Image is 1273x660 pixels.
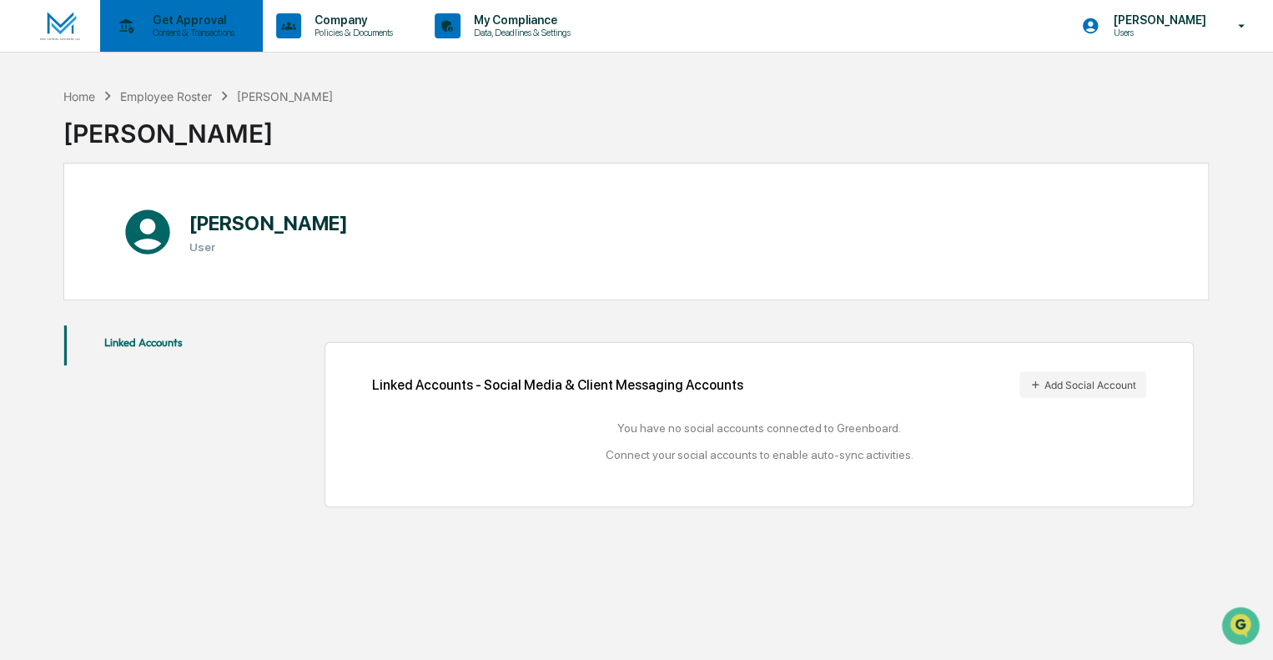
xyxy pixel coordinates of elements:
[189,240,347,254] h3: User
[138,210,207,227] span: Attestations
[10,235,112,265] a: 🔎Data Lookup
[1099,27,1214,38] p: Users
[372,421,1146,461] div: You have no social accounts connected to Greenboard. Connect your social accounts to enable auto-...
[460,13,579,27] p: My Compliance
[120,89,212,103] div: Employee Roster
[237,89,333,103] div: [PERSON_NAME]
[63,105,334,149] div: [PERSON_NAME]
[372,371,1146,398] div: Linked Accounts - Social Media & Client Messaging Accounts
[33,210,108,227] span: Preclearance
[40,12,80,41] img: logo
[64,325,224,365] div: secondary tabs example
[139,13,243,27] p: Get Approval
[17,128,47,158] img: 1746055101610-c473b297-6a78-478c-a979-82029cc54cd1
[284,133,304,153] button: Start new chat
[64,325,224,365] button: Linked Accounts
[121,212,134,225] div: 🗄️
[17,212,30,225] div: 🖐️
[118,282,202,295] a: Powered byPylon
[139,27,243,38] p: Content & Transactions
[17,244,30,257] div: 🔎
[1220,605,1265,650] iframe: Open customer support
[166,283,202,295] span: Pylon
[460,27,579,38] p: Data, Deadlines & Settings
[301,13,401,27] p: Company
[114,204,214,234] a: 🗄️Attestations
[63,89,95,103] div: Home
[1099,13,1214,27] p: [PERSON_NAME]
[189,211,347,235] h1: [PERSON_NAME]
[33,242,105,259] span: Data Lookup
[57,144,211,158] div: We're available if you need us!
[10,204,114,234] a: 🖐️Preclearance
[301,27,401,38] p: Policies & Documents
[17,35,304,62] p: How can we help?
[1019,371,1146,398] button: Add Social Account
[57,128,274,144] div: Start new chat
